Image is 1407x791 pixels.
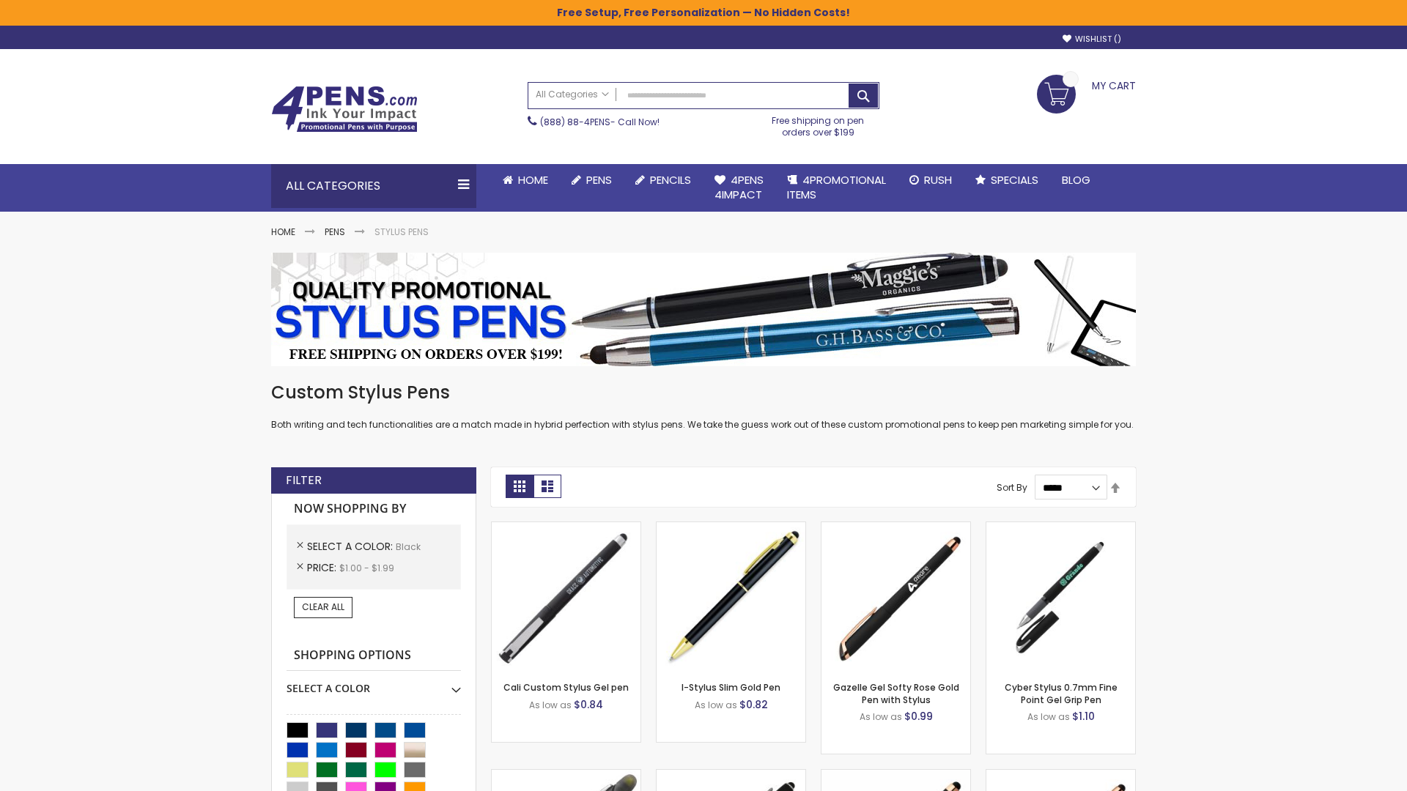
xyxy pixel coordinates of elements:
[1072,709,1095,724] span: $1.10
[287,494,461,524] strong: Now Shopping by
[271,164,476,208] div: All Categories
[1062,172,1090,187] span: Blog
[287,640,461,672] strong: Shopping Options
[492,769,640,781] a: Souvenir® Jalan Highlighter Stylus Pen Combo-Black
[833,681,959,705] a: Gazelle Gel Softy Rose Gold Pen with Stylus
[287,671,461,696] div: Select A Color
[540,116,660,128] span: - Call Now!
[286,472,322,489] strong: Filter
[325,226,345,238] a: Pens
[491,164,560,196] a: Home
[986,769,1135,781] a: Gazelle Gel Softy Rose Gold Pen with Stylus - ColorJet-Black
[682,681,780,694] a: I-Stylus Slim Gold Pen
[1027,710,1070,723] span: As low as
[904,709,933,724] span: $0.99
[307,539,396,554] span: Select A Color
[821,522,970,671] img: Gazelle Gel Softy Rose Gold Pen with Stylus-Black
[586,172,612,187] span: Pens
[821,769,970,781] a: Islander Softy Rose Gold Gel Pen with Stylus-Black
[574,697,603,712] span: $0.84
[624,164,703,196] a: Pencils
[492,521,640,534] a: Cali Custom Stylus Gel pen-Black
[302,601,344,613] span: Clear All
[1050,164,1102,196] a: Blog
[307,560,339,575] span: Price
[271,226,295,238] a: Home
[374,226,429,238] strong: Stylus Pens
[703,164,775,212] a: 4Pens4impact
[271,381,1136,431] div: Both writing and tech functionalities are a match made in hybrid perfection with stylus pens. We ...
[339,562,394,574] span: $1.00 - $1.99
[536,89,609,100] span: All Categories
[657,769,805,781] a: Custom Soft Touch® Metal Pens with Stylus-Black
[821,521,970,534] a: Gazelle Gel Softy Rose Gold Pen with Stylus-Black
[714,172,764,202] span: 4Pens 4impact
[757,109,880,138] div: Free shipping on pen orders over $199
[739,697,768,712] span: $0.82
[657,521,805,534] a: I-Stylus Slim Gold-Black
[1063,34,1121,45] a: Wishlist
[650,172,691,187] span: Pencils
[528,83,616,107] a: All Categories
[560,164,624,196] a: Pens
[271,86,418,133] img: 4Pens Custom Pens and Promotional Products
[898,164,964,196] a: Rush
[775,164,898,212] a: 4PROMOTIONALITEMS
[991,172,1038,187] span: Specials
[503,681,629,694] a: Cali Custom Stylus Gel pen
[271,381,1136,404] h1: Custom Stylus Pens
[964,164,1050,196] a: Specials
[506,475,533,498] strong: Grid
[518,172,548,187] span: Home
[657,522,805,671] img: I-Stylus Slim Gold-Black
[294,597,352,617] a: Clear All
[396,541,421,553] span: Black
[986,521,1135,534] a: Cyber Stylus 0.7mm Fine Point Gel Grip Pen-Black
[540,116,610,128] a: (888) 88-4PENS
[271,253,1136,366] img: Stylus Pens
[787,172,886,202] span: 4PROMOTIONAL ITEMS
[924,172,952,187] span: Rush
[986,522,1135,671] img: Cyber Stylus 0.7mm Fine Point Gel Grip Pen-Black
[492,522,640,671] img: Cali Custom Stylus Gel pen-Black
[695,699,737,711] span: As low as
[529,699,572,711] span: As low as
[997,481,1027,494] label: Sort By
[1005,681,1118,705] a: Cyber Stylus 0.7mm Fine Point Gel Grip Pen
[860,710,902,723] span: As low as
